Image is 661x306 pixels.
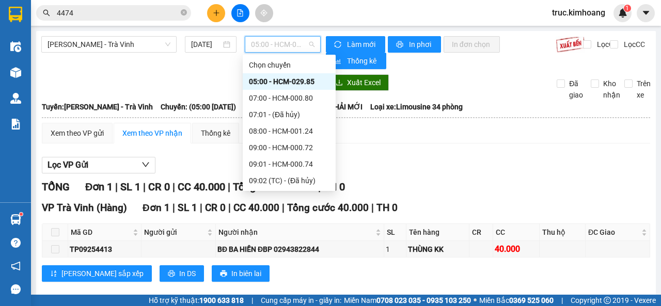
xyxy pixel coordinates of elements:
button: printerIn DS [160,265,204,282]
span: sync [334,41,343,49]
button: syncLàm mới [326,36,385,53]
span: CC 40.000 [178,181,225,193]
span: | [561,295,563,306]
span: | [282,202,285,214]
span: KHÁNH AN [55,56,97,66]
span: ⚪️ [474,298,477,302]
strong: 1900 633 818 [199,296,244,304]
strong: 0708 023 035 - 0935 103 250 [376,296,471,304]
span: GIAO: [4,67,74,77]
span: Đơn 1 [85,181,113,193]
span: bar-chart [334,57,343,66]
span: | [172,202,175,214]
span: message [11,284,21,294]
div: 08:00 - HCM-001.24 [249,125,329,137]
span: VP Trà Vinh (Hàng) [29,44,100,54]
span: sort-ascending [50,270,57,278]
span: Người gửi [144,227,205,238]
th: CR [469,224,493,241]
span: NHẬN BXMT [27,67,74,77]
span: aim [260,9,267,17]
span: notification [11,261,21,271]
div: 05:00 - HCM-029.85 [249,76,329,87]
div: 07:01 - (Đã hủy) [249,109,329,120]
span: TỔNG [42,181,70,193]
th: Thu hộ [540,224,586,241]
img: 9k= [556,36,585,53]
div: 09:02 (TC) - (Đã hủy) [249,175,329,186]
img: solution-icon [10,119,21,130]
span: SL 1 [178,202,197,214]
span: CR 0 [148,181,170,193]
span: Hỗ trợ kỹ thuật: [149,295,244,306]
span: Làm mới [347,39,377,50]
span: Thống kê [347,55,378,67]
th: SL [384,224,406,241]
button: downloadXuất Excel [327,74,389,91]
span: CR 0 [205,202,226,214]
div: 1 [386,244,404,255]
span: VP Trà Vinh (Hàng) [42,202,127,214]
img: logo-vxr [9,7,22,22]
span: Miền Nam [344,295,471,306]
strong: 0369 525 060 [509,296,554,304]
span: 1 [625,5,629,12]
input: Tìm tên, số ĐT hoặc mã đơn [57,7,179,19]
span: ĐC Giao [588,227,639,238]
input: 12/09/2025 [191,39,221,50]
span: Miền Bắc [479,295,554,306]
span: file-add [237,9,244,17]
span: SL 1 [120,181,140,193]
span: Lọc CC [620,39,647,50]
span: 05:00 - HCM-029.85 [251,37,314,52]
div: 07:00 - HCM-000.80 [249,92,329,104]
span: search [43,9,50,17]
span: down [141,160,150,169]
sup: 1 [624,5,631,12]
span: In phơi [409,39,433,50]
div: 40.000 [495,243,537,255]
span: | [228,202,231,214]
button: plus [207,4,225,22]
span: | [228,181,230,193]
span: In biên lai [231,268,261,279]
span: Chuyến: (05:00 [DATE]) [161,101,236,112]
div: BĐ BA HIỀN ĐBP 02943822844 [217,244,382,255]
img: icon-new-feature [618,8,627,18]
span: caret-down [641,8,651,18]
span: plus [213,9,220,17]
span: TH 0 [376,202,398,214]
span: question-circle [11,238,21,248]
span: | [143,181,146,193]
td: TP09254413 [68,241,141,257]
span: Lọc CR [593,39,620,50]
button: In đơn chọn [444,36,500,53]
p: GỬI: [4,20,151,40]
span: | [200,202,202,214]
span: CC 40.000 [233,202,279,214]
button: Lọc VP Gửi [42,157,155,173]
sup: 1 [20,213,23,216]
span: download [336,79,343,87]
div: Chọn chuyến [249,59,329,71]
button: caret-down [637,4,655,22]
button: file-add [231,4,249,22]
button: bar-chartThống kê [326,53,386,69]
button: printerIn phơi [388,36,441,53]
span: printer [220,270,227,278]
div: TP09254413 [70,244,139,255]
span: truc.kimhoang [544,6,613,19]
p: NHẬN: [4,44,151,54]
span: Trên xe [633,78,655,101]
span: Hồ Chí Minh - Trà Vinh [48,37,170,52]
span: In DS [179,268,196,279]
span: | [251,295,253,306]
span: Kho nhận [599,78,624,101]
div: Thống kê [201,127,230,139]
div: THÙNG KK [408,244,467,255]
div: Chọn chuyến [243,57,336,73]
span: Tổng cước 40.000 [233,181,316,193]
span: Tài xế: HẢI MỚI [312,101,363,112]
b: Tuyến: [PERSON_NAME] - Trà Vinh [42,103,153,111]
span: Loại xe: Limousine 34 phòng [370,101,463,112]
